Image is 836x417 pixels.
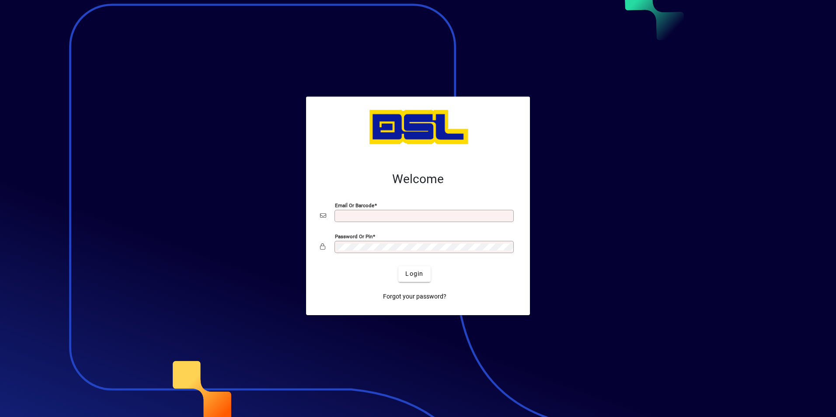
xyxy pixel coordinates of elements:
[398,266,430,282] button: Login
[405,269,423,278] span: Login
[335,233,373,239] mat-label: Password or Pin
[320,172,516,187] h2: Welcome
[380,289,450,305] a: Forgot your password?
[335,202,374,208] mat-label: Email or Barcode
[383,292,446,301] span: Forgot your password?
